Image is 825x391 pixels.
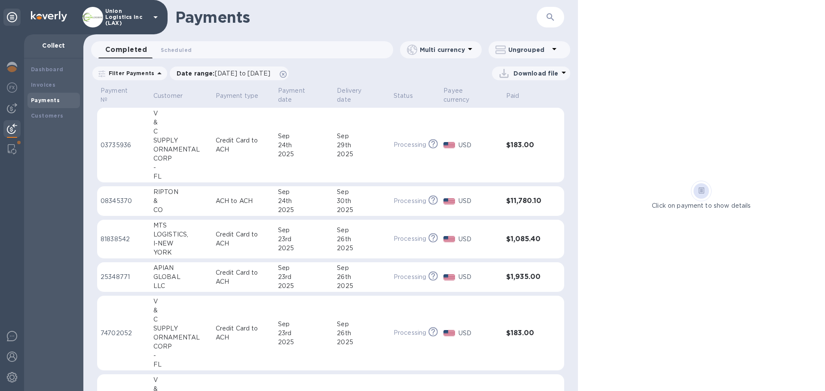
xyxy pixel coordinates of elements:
div: Sep [337,188,387,197]
img: USD [443,330,455,336]
p: Credit Card to ACH [216,324,271,342]
p: Processing [394,273,426,282]
div: MTS [153,221,209,230]
img: USD [443,274,455,280]
span: Payment № [101,86,147,104]
span: Status [394,91,424,100]
div: V [153,109,209,118]
p: Processing [394,140,426,149]
img: Logo [31,11,67,21]
div: SUPPLY [153,136,209,145]
p: Multi currency [420,45,465,54]
div: I-NEW [153,239,209,248]
p: USD [458,273,499,282]
p: 81838542 [101,235,147,244]
p: Customer [153,91,183,100]
div: 2025 [337,338,387,347]
div: CORP [153,154,209,163]
div: 23rd [278,273,330,282]
img: Foreign exchange [7,82,17,93]
div: & [153,118,209,127]
p: Payee currency [443,86,488,104]
p: 74702052 [101,329,147,338]
div: RIPTON [153,188,209,197]
p: Click on payment to show details [652,201,751,210]
span: [DATE] to [DATE] [215,70,270,77]
div: V [153,297,209,306]
span: Payment type [216,91,270,100]
div: 24th [278,197,330,206]
div: 2025 [278,282,330,291]
h3: $11,780.10 [506,197,547,205]
div: 2025 [337,244,387,253]
div: 2025 [278,150,330,159]
p: USD [458,141,499,150]
p: Payment type [216,91,259,100]
h3: $1,085.40 [506,235,547,243]
p: USD [458,235,499,244]
div: Sep [337,264,387,273]
b: Customers [31,112,64,119]
div: GLOBAL [153,273,209,282]
div: LOGISTICS, [153,230,209,239]
div: ORNAMENTAL [153,333,209,342]
p: Credit Card to ACH [216,230,271,248]
div: 2025 [337,206,387,215]
b: Dashboard [31,66,64,73]
div: C [153,315,209,324]
p: Processing [394,234,426,243]
span: Paid [506,91,531,100]
h3: $1,935.00 [506,273,547,281]
span: Payment date [278,86,330,104]
p: Date range : [177,69,275,78]
p: 03735936 [101,141,147,150]
div: 2025 [337,150,387,159]
h3: $183.00 [506,141,547,149]
img: USD [443,142,455,148]
div: 2025 [278,244,330,253]
span: Completed [105,44,147,56]
p: Ungrouped [508,45,549,54]
div: & [153,197,209,206]
p: Union Logistics Inc (LAX) [105,8,148,26]
p: Collect [31,41,76,50]
p: Credit Card to ACH [216,268,271,286]
div: APIAN [153,264,209,273]
p: Filter Payments [105,70,154,77]
div: 26th [337,235,387,244]
p: 25348771 [101,273,147,282]
div: & [153,306,209,315]
div: Sep [278,226,330,235]
div: V [153,376,209,385]
div: CO [153,206,209,215]
div: SUPPLY [153,324,209,333]
p: 08345370 [101,197,147,206]
p: Delivery date [337,86,376,104]
p: Download file [513,69,559,78]
p: Payment № [101,86,135,104]
div: FL [153,172,209,181]
div: YORK [153,248,209,257]
div: 2025 [337,282,387,291]
div: - [153,351,209,360]
div: Date range:[DATE] to [DATE] [170,67,289,80]
div: Sep [278,188,330,197]
div: 2025 [278,338,330,347]
div: Sep [278,132,330,141]
div: 26th [337,329,387,338]
div: - [153,163,209,172]
p: Processing [394,197,426,206]
div: 23rd [278,329,330,338]
img: USD [443,236,455,242]
div: Sep [337,132,387,141]
img: USD [443,198,455,204]
span: Scheduled [161,45,192,55]
div: Unpin categories [3,9,21,26]
div: C [153,127,209,136]
p: Paid [506,91,519,100]
b: Payments [31,97,60,103]
span: Customer [153,91,194,100]
p: USD [458,197,499,206]
p: Payment date [278,86,319,104]
div: 26th [337,273,387,282]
